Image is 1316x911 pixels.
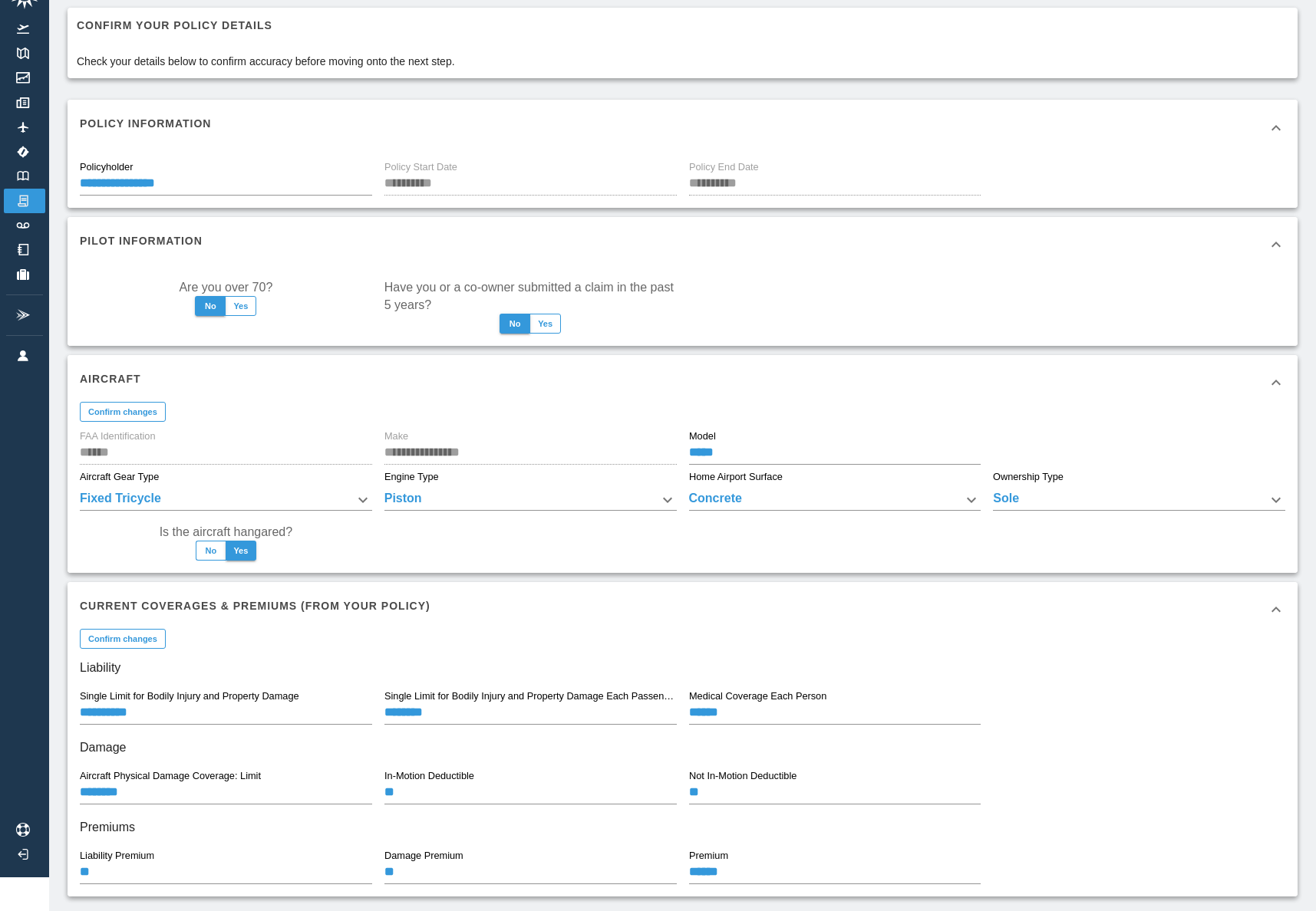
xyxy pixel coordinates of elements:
div: Concrete [689,489,981,511]
div: Current Coverages & Premiums (from your policy) [68,582,1298,637]
div: Sole [993,489,1285,511]
div: Pilot Information [68,217,1298,272]
div: Policy Information [68,100,1298,155]
label: Engine Type [384,470,439,484]
div: Fixed Tricycle [80,489,372,511]
button: Yes [225,296,256,316]
button: Yes [529,314,561,334]
button: Yes [226,541,256,561]
label: Model [689,429,716,443]
label: Aircraft Physical Damage Coverage: Limit [80,769,261,783]
label: Is the aircraft hangared? [160,523,292,541]
p: Check your details below to confirm accuracy before moving onto the next step. [77,54,455,69]
label: Home Airport Surface [689,470,783,484]
label: Policy Start Date [384,160,457,174]
label: In-Motion Deductible [384,769,474,783]
h6: Damage [80,737,1285,758]
label: Policy End Date [689,160,759,174]
label: Aircraft Gear Type [80,470,159,484]
label: Have you or a co-owner submitted a claim in the past 5 years? [384,278,677,314]
label: Medical Coverage Each Person [689,689,826,703]
label: Are you over 70? [179,278,272,296]
label: Ownership Type [993,470,1064,484]
label: Make [384,429,408,443]
h6: Liability [80,657,1285,679]
label: Single Limit for Bodily Injury and Property Damage Each Passenger [384,689,676,703]
h6: Current Coverages & Premiums (from your policy) [80,597,430,614]
label: Policyholder [80,160,133,174]
h6: Premiums [80,817,1285,838]
h6: Pilot Information [80,232,203,249]
label: FAA Identification [80,429,156,443]
h6: Policy Information [80,115,211,132]
div: Aircraft [68,355,1298,410]
label: Liability Premium [80,849,154,863]
button: No [195,296,226,316]
label: Damage Premium [384,849,463,863]
h6: Aircraft [80,370,141,387]
h6: Confirm your policy details [77,17,455,34]
label: Single Limit for Bodily Injury and Property Damage [80,689,299,703]
div: Piston [384,489,677,511]
button: No [196,541,226,561]
button: No [500,314,530,334]
label: Premium [689,849,728,863]
button: Confirm changes [80,402,166,422]
button: Confirm changes [80,629,166,649]
label: Not In-Motion Deductible [689,769,797,783]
